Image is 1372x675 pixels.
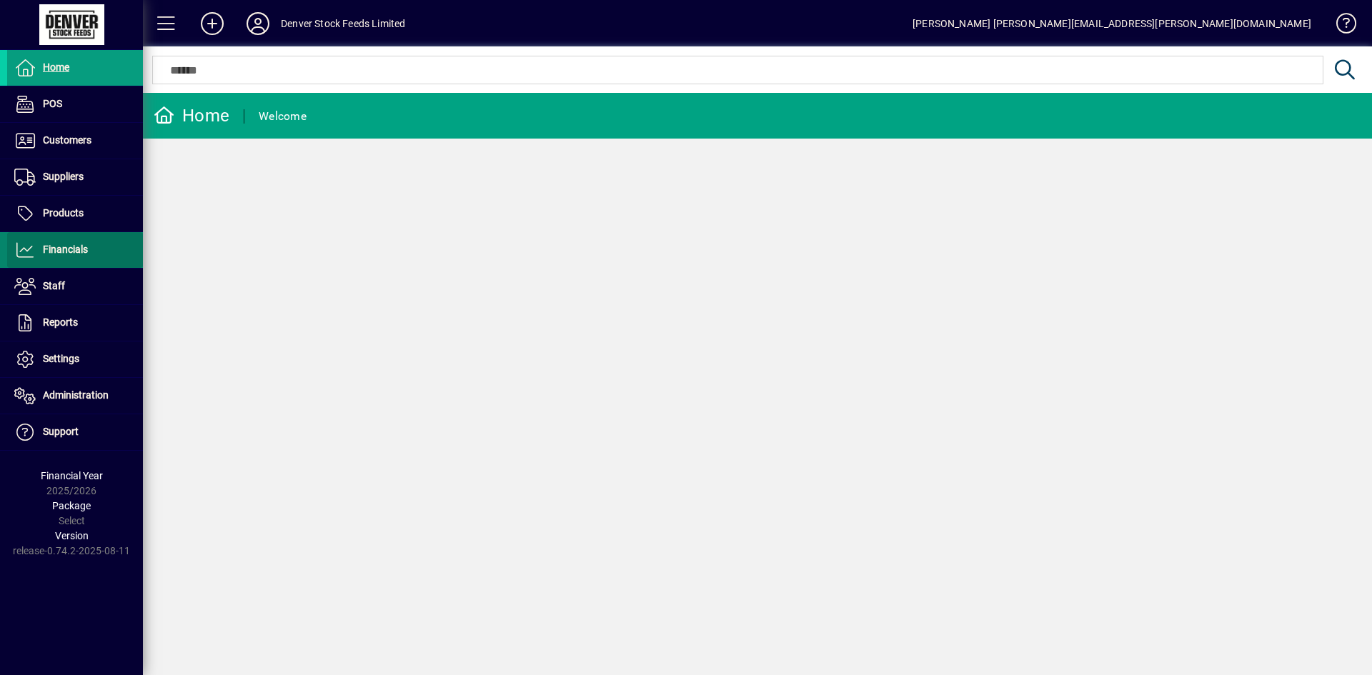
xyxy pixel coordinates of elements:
span: Financials [43,244,88,255]
span: POS [43,98,62,109]
a: Products [7,196,143,231]
span: Version [55,530,89,541]
div: Home [154,104,229,127]
button: Add [189,11,235,36]
span: Staff [43,280,65,291]
span: Support [43,426,79,437]
span: Settings [43,353,79,364]
span: Reports [43,316,78,328]
span: Package [52,500,91,511]
a: Financials [7,232,143,268]
a: Reports [7,305,143,341]
a: Customers [7,123,143,159]
div: Welcome [259,105,307,128]
span: Products [43,207,84,219]
a: POS [7,86,143,122]
div: Denver Stock Feeds Limited [281,12,406,35]
span: Financial Year [41,470,103,481]
a: Suppliers [7,159,143,195]
span: Administration [43,389,109,401]
a: Administration [7,378,143,414]
div: [PERSON_NAME] [PERSON_NAME][EMAIL_ADDRESS][PERSON_NAME][DOMAIN_NAME] [913,12,1311,35]
a: Settings [7,341,143,377]
span: Home [43,61,69,73]
a: Support [7,414,143,450]
button: Profile [235,11,281,36]
a: Staff [7,269,143,304]
a: Knowledge Base [1326,3,1354,49]
span: Customers [43,134,91,146]
span: Suppliers [43,171,84,182]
